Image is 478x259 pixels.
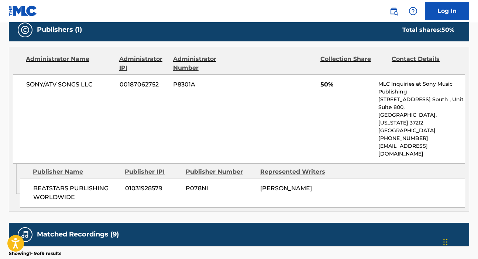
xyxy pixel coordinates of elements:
div: Publisher Name [33,167,119,176]
img: Publishers [21,25,30,34]
a: Public Search [386,4,401,18]
h5: Matched Recordings (9) [37,230,119,239]
p: MLC Inquiries at Sony Music Publishing [378,80,465,96]
p: [GEOGRAPHIC_DATA] [378,127,465,134]
span: SONY/ATV SONGS LLC [26,80,114,89]
img: search [389,7,398,16]
span: 50% [320,80,373,89]
p: [GEOGRAPHIC_DATA], [US_STATE] 37212 [378,111,465,127]
img: Matched Recordings [21,230,30,239]
span: BEATSTARS PUBLISHING WORLDWIDE [33,184,120,202]
span: 01031928579 [125,184,180,193]
p: [PHONE_NUMBER] [378,134,465,142]
div: Help [406,4,420,18]
span: [PERSON_NAME] [260,185,312,192]
img: MLC Logo [9,6,37,16]
div: Administrator IPI [119,55,168,72]
span: 50 % [441,26,454,33]
iframe: Chat Widget [441,224,478,259]
div: Publisher Number [186,167,255,176]
div: Drag [443,231,448,253]
div: Represented Writers [260,167,329,176]
span: P8301A [173,80,239,89]
p: Showing 1 - 9 of 9 results [9,250,61,257]
img: help [409,7,417,16]
h5: Publishers (1) [37,25,82,34]
span: P078NI [186,184,255,193]
div: Administrator Number [173,55,239,72]
div: Administrator Name [26,55,114,72]
a: Log In [425,2,469,20]
span: 00187062752 [120,80,168,89]
div: Total shares: [402,25,454,34]
div: Publisher IPI [125,167,180,176]
p: [STREET_ADDRESS] South , Unit Suite 800, [378,96,465,111]
div: Collection Share [320,55,386,72]
p: [EMAIL_ADDRESS][DOMAIN_NAME] [378,142,465,158]
div: Contact Details [392,55,458,72]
